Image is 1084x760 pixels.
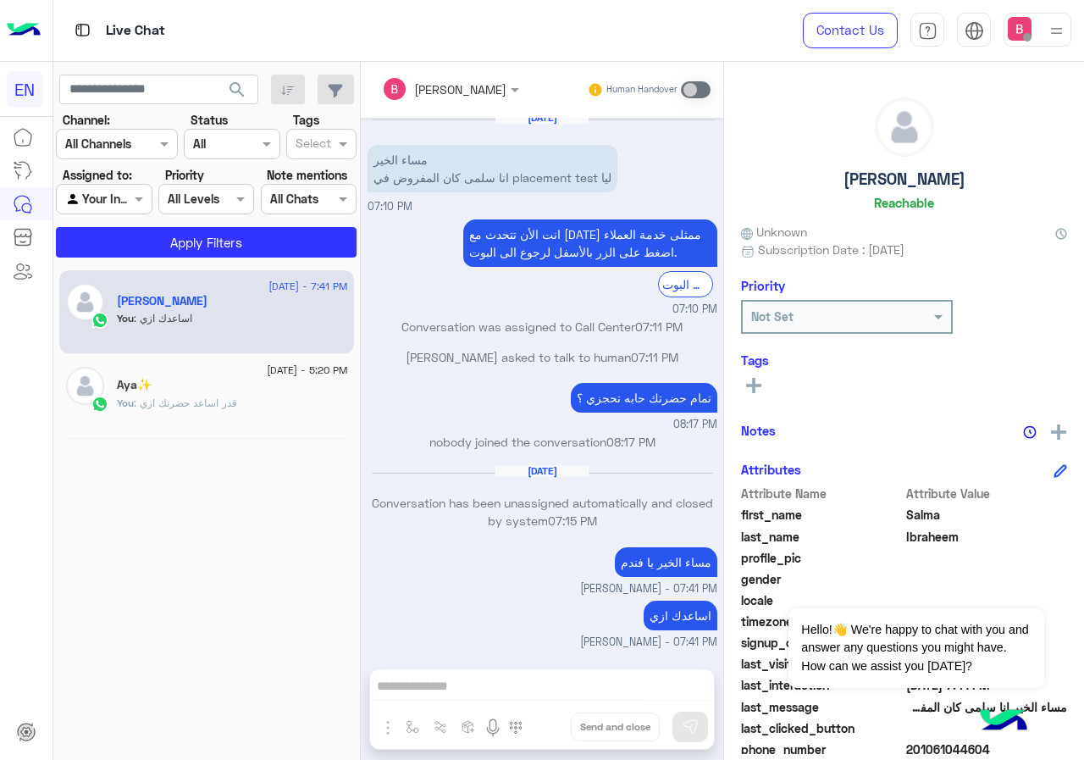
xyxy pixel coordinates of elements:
span: last_name [741,528,903,546]
img: tab [72,19,93,41]
img: defaultAdmin.png [66,283,104,321]
span: 201061044604 [906,741,1068,758]
h6: Attributes [741,462,801,477]
span: phone_number [741,741,903,758]
span: first_name [741,506,903,524]
h6: [DATE] [495,112,589,124]
span: Hello!👋 We're happy to chat with you and answer any questions you might have. How can we assist y... [788,608,1043,688]
label: Tags [293,111,319,129]
span: 07:10 PM [368,200,412,213]
p: Conversation has been unassigned automatically and closed by system [368,494,717,530]
span: [PERSON_NAME] - 07:41 PM [580,581,717,597]
a: tab [910,13,944,48]
span: 07:15 PM [548,513,597,528]
span: You [117,397,134,409]
a: Contact Us [803,13,898,48]
span: search [227,80,247,100]
p: 9/11/2024, 7:10 PM [463,219,717,267]
span: [DATE] - 7:41 PM [268,279,347,294]
span: You [117,312,134,325]
span: [DATE] - 5:20 PM [267,363,347,378]
p: 10/11/2024, 7:41 PM [615,547,717,577]
h5: [PERSON_NAME] [843,169,965,189]
span: Subscription Date : [DATE] [758,241,904,258]
span: 07:10 PM [672,302,717,318]
img: userImage [1008,17,1031,41]
h6: Tags [741,352,1067,368]
span: last_interaction [741,676,903,694]
p: Conversation was assigned to Call Center [368,318,717,336]
span: اساعدك ازي [134,312,192,325]
label: Channel: [63,111,110,129]
h5: Aya✨ [117,378,152,392]
span: timezone [741,613,903,630]
span: last_clicked_button [741,719,903,737]
button: Apply Filters [56,227,357,258]
img: WhatsApp [91,396,108,413]
span: signup_date [741,634,903,652]
p: Live Chat [106,19,165,42]
h6: Notes [741,423,776,438]
h5: Salma Ibraheem [117,294,207,308]
h6: Priority [741,278,785,293]
span: profile_pic [741,549,903,567]
h6: [DATE] [495,465,589,477]
p: 9/11/2024, 7:10 PM [368,145,617,192]
span: null [906,719,1068,737]
img: tab [965,21,984,41]
p: nobody joined the conversation [368,433,717,451]
span: locale [741,591,903,609]
label: Assigned to: [63,166,132,184]
span: Ibraheem [906,528,1068,546]
p: [PERSON_NAME] asked to talk to human [368,348,717,366]
span: Salma [906,506,1068,524]
label: Status [191,111,228,129]
p: 9/11/2024, 8:17 PM [571,383,717,413]
label: Note mentions [267,166,347,184]
h6: Reachable [874,195,934,210]
small: Human Handover [606,83,677,97]
span: 08:17 PM [606,435,655,449]
span: 07:11 PM [635,319,683,334]
span: gender [741,570,903,588]
img: defaultAdmin.png [876,98,933,156]
span: 08:17 PM [673,417,717,433]
label: Priority [165,166,204,184]
div: Select [293,134,331,156]
span: Unknown [741,223,807,241]
img: hulul-logo.png [974,692,1033,752]
p: 10/11/2024, 7:41 PM [644,601,717,630]
span: قدر اساعد حضرتك ازي [134,397,237,409]
span: last_visited_flow [741,655,903,673]
button: search [217,75,258,111]
span: [PERSON_NAME] - 07:41 PM [580,635,717,651]
span: Attribute Name [741,485,903,502]
button: Send and close [571,713,660,741]
img: Logo [7,13,41,48]
img: add [1051,424,1066,440]
span: last_message [741,698,903,716]
span: Attribute Value [906,485,1068,502]
img: WhatsApp [91,312,108,329]
img: defaultAdmin.png [66,367,104,405]
div: EN [7,71,43,108]
img: notes [1023,425,1037,439]
span: 07:11 PM [631,350,678,364]
img: profile [1046,20,1067,42]
span: مساء الخير انا سلمى كان المفروض في placement test ليا [906,698,1068,716]
div: الرجوع الى البوت [658,271,713,297]
img: tab [918,21,937,41]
